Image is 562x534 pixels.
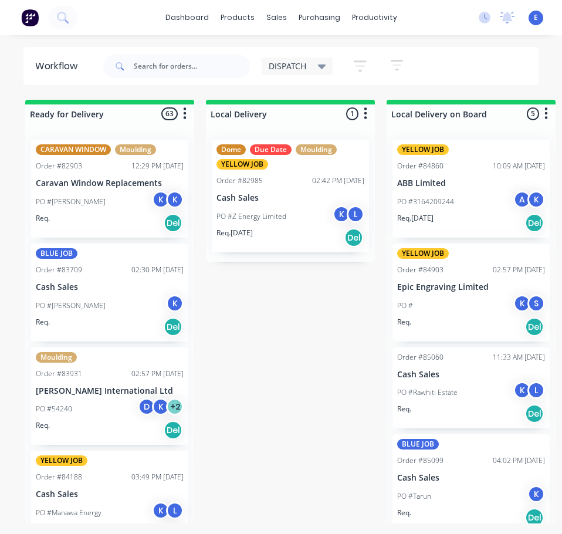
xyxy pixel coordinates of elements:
[164,421,182,440] div: Del
[392,347,550,429] div: Order #8506011:33 AM [DATE]Cash SalesPO #Rawhiti EstateKLReq.Del
[36,178,184,188] p: Caravan Window Replacements
[525,317,544,336] div: Del
[333,205,350,223] div: K
[525,404,544,423] div: Del
[527,381,545,399] div: L
[397,317,411,327] p: Req.
[397,300,413,311] p: PO #
[164,317,182,336] div: Del
[152,502,170,519] div: K
[131,161,184,171] div: 12:29 PM [DATE]
[36,489,184,499] p: Cash Sales
[397,178,545,188] p: ABB Limited
[36,508,101,518] p: PO #Manawa Energy
[397,473,545,483] p: Cash Sales
[166,295,184,312] div: K
[36,213,50,224] p: Req.
[397,404,411,414] p: Req.
[31,347,188,445] div: MouldingOrder #8393102:57 PM [DATE][PERSON_NAME] International LtdPO #54240DK+2Req.Del
[31,244,188,342] div: BLUE JOBOrder #8370902:30 PM [DATE]Cash SalesPO #[PERSON_NAME]KReq.Del
[397,213,434,224] p: Req. [DATE]
[216,175,263,186] div: Order #82985
[212,140,369,252] div: DomeDue DateMouldingYELLOW JOBOrder #8298502:42 PM [DATE]Cash SalesPO #Z Energy LimitedKLReq.[DAT...
[397,370,545,380] p: Cash Sales
[36,352,77,363] div: Moulding
[527,191,545,208] div: K
[36,472,82,482] div: Order #84188
[35,59,83,73] div: Workflow
[134,55,250,78] input: Search for orders...
[36,420,50,431] p: Req.
[164,214,182,232] div: Del
[215,9,260,26] div: products
[36,404,72,414] p: PO #54240
[397,455,443,466] div: Order #85099
[216,193,364,203] p: Cash Sales
[269,60,306,72] span: DISPATCH
[260,9,293,26] div: sales
[152,191,170,208] div: K
[31,140,188,238] div: CARAVAN WINDOWMouldingOrder #8290312:29 PM [DATE]Caravan Window ReplacementsPO #[PERSON_NAME]KKRe...
[347,205,364,223] div: L
[493,265,545,275] div: 02:57 PM [DATE]
[21,9,39,26] img: Factory
[138,398,155,415] div: D
[152,398,170,415] div: K
[131,472,184,482] div: 03:49 PM [DATE]
[36,386,184,396] p: [PERSON_NAME] International Ltd
[392,140,550,238] div: YELLOW JOBOrder #8486010:09 AM [DATE]ABB LimitedPO #3164209244AKReq.[DATE]Del
[397,439,439,449] div: BLUE JOB
[36,369,82,379] div: Order #83931
[36,197,106,207] p: PO #[PERSON_NAME]
[534,12,538,23] span: E
[216,228,253,238] p: Req. [DATE]
[36,282,184,292] p: Cash Sales
[293,9,346,26] div: purchasing
[397,248,449,259] div: YELLOW JOB
[36,144,111,155] div: CARAVAN WINDOW
[36,248,77,259] div: BLUE JOB
[216,211,286,222] p: PO #Z Energy Limited
[166,191,184,208] div: K
[216,159,268,170] div: YELLOW JOB
[36,455,87,466] div: YELLOW JOB
[397,144,449,155] div: YELLOW JOB
[527,485,545,503] div: K
[527,295,545,312] div: S
[493,455,545,466] div: 04:02 PM [DATE]
[36,317,50,327] p: Req.
[166,398,184,415] div: + 2
[250,144,292,155] div: Due Date
[397,508,411,518] p: Req.
[493,352,545,363] div: 11:33 AM [DATE]
[131,265,184,275] div: 02:30 PM [DATE]
[397,161,443,171] div: Order #84860
[36,161,82,171] div: Order #82903
[525,508,544,527] div: Del
[513,295,531,312] div: K
[312,175,364,186] div: 02:42 PM [DATE]
[216,144,246,155] div: Dome
[36,265,82,275] div: Order #83709
[397,352,443,363] div: Order #85060
[346,9,403,26] div: productivity
[296,144,337,155] div: Moulding
[36,300,106,311] p: PO #[PERSON_NAME]
[131,369,184,379] div: 02:57 PM [DATE]
[493,161,545,171] div: 10:09 AM [DATE]
[166,502,184,519] div: L
[397,197,454,207] p: PO #3164209244
[397,282,545,292] p: Epic Engraving Limited
[513,381,531,399] div: K
[397,491,431,502] p: PO #Tarun
[525,214,544,232] div: Del
[392,434,550,532] div: BLUE JOBOrder #8509904:02 PM [DATE]Cash SalesPO #TarunKReq.Del
[392,244,550,342] div: YELLOW JOBOrder #8490302:57 PM [DATE]Epic Engraving LimitedPO #KSReq.Del
[397,387,458,398] p: PO #Rawhiti Estate
[513,191,531,208] div: A
[115,144,156,155] div: Moulding
[160,9,215,26] a: dashboard
[397,265,443,275] div: Order #84903
[344,228,363,247] div: Del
